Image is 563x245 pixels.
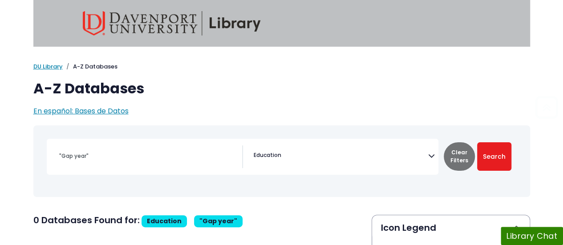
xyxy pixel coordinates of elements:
span: Education [254,151,281,159]
a: DU Library [33,62,63,71]
img: Davenport University Library [83,11,261,36]
span: "Gap year" [199,217,237,225]
button: Clear Filters [444,142,475,171]
textarea: Search [283,153,287,160]
span: Education [142,215,187,227]
nav: Search filters [33,125,530,197]
nav: breadcrumb [33,62,530,71]
button: Library Chat [501,227,563,245]
li: A-Z Databases [63,62,117,71]
a: Back to Top [532,100,561,115]
span: 0 Databases Found for: [33,214,140,226]
button: Submit for Search Results [477,142,511,171]
button: Icon Legend [372,215,530,240]
a: En español: Bases de Datos [33,106,129,116]
input: Search database by title or keyword [54,149,242,162]
li: Education [250,151,281,159]
h1: A-Z Databases [33,80,530,97]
